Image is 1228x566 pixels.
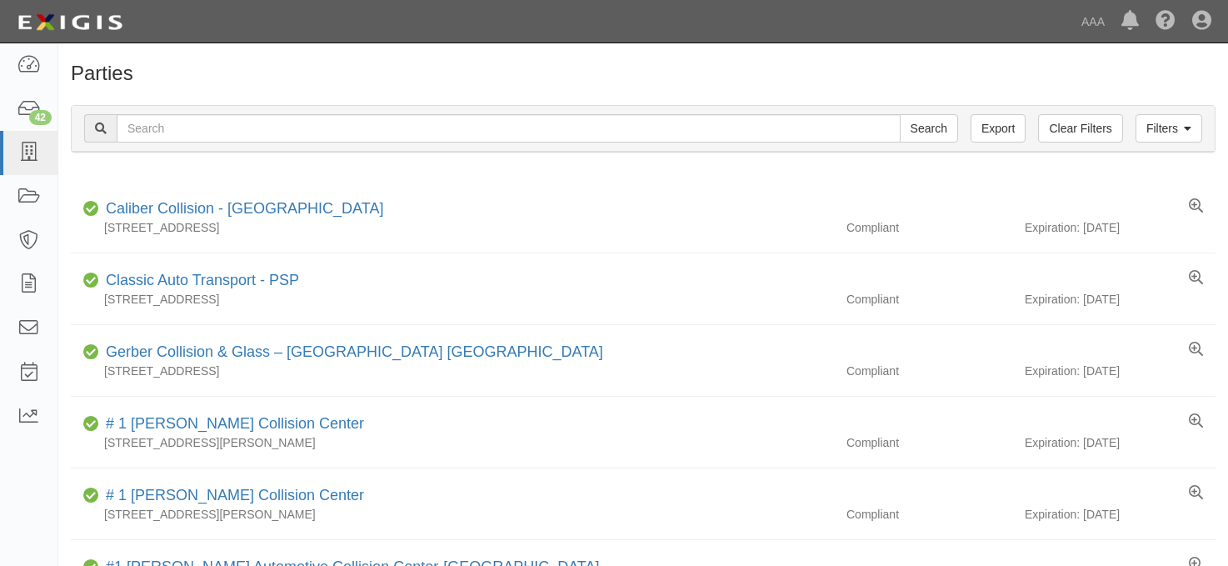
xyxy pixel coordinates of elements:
[12,8,127,38] img: logo-5460c22ac91f19d4615b14bd174203de0afe785f0fc80cf4dbbc73dc1793850b.png
[834,506,1025,523] div: Compliant
[99,413,364,435] div: # 1 Cochran Collision Center
[834,434,1025,451] div: Compliant
[1025,219,1216,236] div: Expiration: [DATE]
[900,114,958,143] input: Search
[1073,5,1113,38] a: AAA
[834,219,1025,236] div: Compliant
[83,275,99,287] i: Compliant
[834,363,1025,379] div: Compliant
[971,114,1026,143] a: Export
[99,198,383,220] div: Caliber Collision - Gainesville
[83,490,99,502] i: Compliant
[83,418,99,430] i: Compliant
[83,203,99,215] i: Compliant
[106,200,383,217] a: Caliber Collision - [GEOGRAPHIC_DATA]
[1025,363,1216,379] div: Expiration: [DATE]
[71,291,834,308] div: [STREET_ADDRESS]
[71,506,834,523] div: [STREET_ADDRESS][PERSON_NAME]
[106,415,364,432] a: # 1 [PERSON_NAME] Collision Center
[1189,270,1203,287] a: View results summary
[1025,291,1216,308] div: Expiration: [DATE]
[1189,198,1203,215] a: View results summary
[71,363,834,379] div: [STREET_ADDRESS]
[1189,485,1203,502] a: View results summary
[71,219,834,236] div: [STREET_ADDRESS]
[106,272,299,288] a: Classic Auto Transport - PSP
[99,485,364,507] div: # 1 Cochran Collision Center
[1025,506,1216,523] div: Expiration: [DATE]
[834,291,1025,308] div: Compliant
[1038,114,1122,143] a: Clear Filters
[71,63,1216,84] h1: Parties
[83,347,99,358] i: Compliant
[1189,342,1203,358] a: View results summary
[1156,12,1176,32] i: Help Center - Complianz
[106,343,603,360] a: Gerber Collision & Glass – [GEOGRAPHIC_DATA] [GEOGRAPHIC_DATA]
[1025,434,1216,451] div: Expiration: [DATE]
[71,434,834,451] div: [STREET_ADDRESS][PERSON_NAME]
[99,270,299,292] div: Classic Auto Transport - PSP
[117,114,901,143] input: Search
[1136,114,1202,143] a: Filters
[99,342,603,363] div: Gerber Collision & Glass – Houston Brighton
[1189,413,1203,430] a: View results summary
[29,110,52,125] div: 42
[106,487,364,503] a: # 1 [PERSON_NAME] Collision Center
